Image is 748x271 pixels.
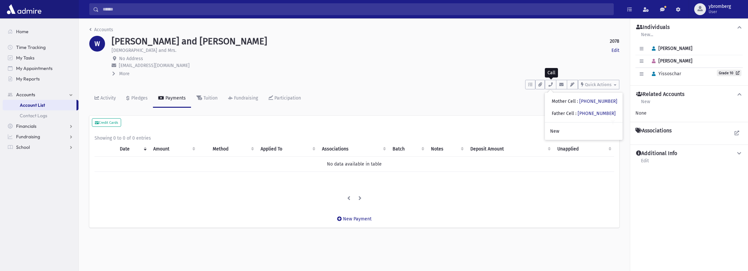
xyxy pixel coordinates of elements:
[635,110,743,117] div: None
[635,127,672,134] h4: Associations
[575,111,576,116] span: :
[5,3,43,16] img: AdmirePro
[3,100,76,110] a: Account List
[545,68,558,78] div: Call
[20,102,45,108] span: Account List
[89,89,121,108] a: Activity
[3,110,78,121] a: Contact Logs
[112,36,267,47] h1: [PERSON_NAME] and [PERSON_NAME]
[3,53,78,63] a: My Tasks
[16,144,30,150] span: School
[3,74,78,84] a: My Reports
[3,89,78,100] a: Accounts
[16,29,29,34] span: Home
[121,89,153,108] a: Pledges
[112,47,176,54] p: [DEMOGRAPHIC_DATA] and Mrs.
[649,58,693,64] span: [PERSON_NAME]
[318,142,389,157] th: Associations: activate to sort column ascending
[649,71,681,77] span: Yissoschar
[585,82,611,87] span: Quick Actions
[641,98,651,110] a: New
[552,98,617,105] div: Mother Cell
[16,55,34,61] span: My Tasks
[99,95,116,101] div: Activity
[389,142,427,157] th: Batch: activate to sort column ascending
[466,142,553,157] th: Deposit Amount: activate to sort column ascending
[3,63,78,74] a: My Appointments
[636,91,684,98] h4: Related Accounts
[332,211,377,227] a: New Payment
[95,121,118,125] small: Credit Cards
[95,135,614,142] div: Showing 0 to 0 of 0 entries
[92,118,121,127] button: Credit Cards
[119,63,190,68] span: [EMAIL_ADDRESS][DOMAIN_NAME]
[578,111,616,116] a: [PHONE_NUMBER]
[164,95,186,101] div: Payments
[709,9,731,14] span: User
[273,95,301,101] div: Participation
[263,89,306,108] a: Participation
[611,47,619,54] a: Edit
[119,56,143,61] span: No Address
[209,142,257,157] th: Method: activate to sort column ascending
[578,80,619,89] button: Quick Actions
[223,89,263,108] a: Fundraising
[153,89,191,108] a: Payments
[427,142,466,157] th: Notes: activate to sort column ascending
[3,131,78,142] a: Fundraising
[3,121,78,131] a: Financials
[636,150,677,157] h4: Additional Info
[641,157,649,169] a: Edit
[89,26,113,36] nav: breadcrumb
[3,26,78,37] a: Home
[16,134,40,140] span: Fundraising
[99,3,613,15] input: Search
[89,36,105,52] div: W
[635,150,743,157] button: Additional Info
[649,46,693,51] span: [PERSON_NAME]
[579,99,617,104] a: [PHONE_NUMBER]
[202,95,218,101] div: Tuition
[20,113,47,119] span: Contact Logs
[577,99,578,104] span: :
[552,110,616,117] div: Father Cell
[635,91,743,98] button: Related Accounts
[119,71,130,77] span: More
[191,89,223,108] a: Tuition
[635,24,743,31] button: Individuals
[3,142,78,152] a: School
[717,70,741,76] a: Grade 10
[636,24,670,31] h4: Individuals
[16,76,40,82] span: My Reports
[16,65,53,71] span: My Appointments
[112,70,130,77] button: More
[130,95,148,101] div: Pledges
[16,44,46,50] span: Time Tracking
[257,142,318,157] th: Applied To: activate to sort column ascending
[545,125,623,137] a: New
[610,38,619,45] strong: 2078
[16,123,36,129] span: Financials
[149,142,198,157] th: Amount: activate to sort column ascending
[3,42,78,53] a: Time Tracking
[16,92,35,98] span: Accounts
[709,4,731,9] span: ybromberg
[89,27,113,33] a: Accounts
[116,142,149,157] th: Date: activate to sort column ascending
[553,142,614,157] th: Unapplied: activate to sort column ascending
[95,156,614,171] td: No data available in table
[233,95,258,101] div: Fundraising
[641,31,653,43] a: New...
